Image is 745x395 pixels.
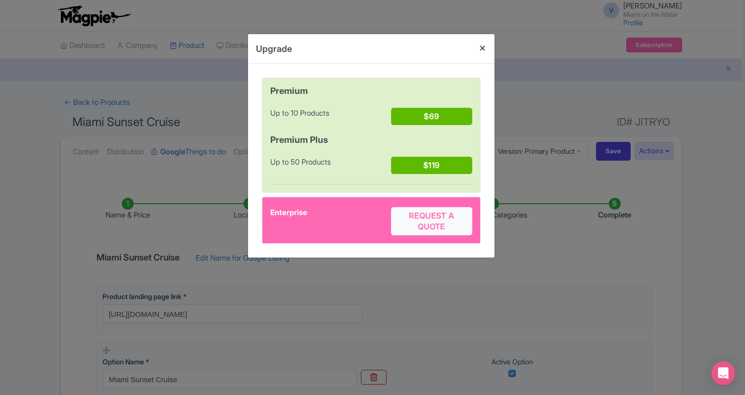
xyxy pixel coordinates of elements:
span: Request a quote [409,211,454,231]
button: Close [471,34,495,62]
h4: Premium [270,86,472,96]
div: Open Intercom Messenger [711,361,735,385]
a: $119 [391,157,472,174]
div: Up to 50 Products [270,157,392,178]
a: $69 [391,108,472,125]
button: Request a quote [391,207,472,235]
h4: Upgrade [256,42,292,55]
h4: Premium Plus [270,135,472,145]
div: Enterprise [270,207,392,235]
div: Up to 10 Products [270,108,392,129]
